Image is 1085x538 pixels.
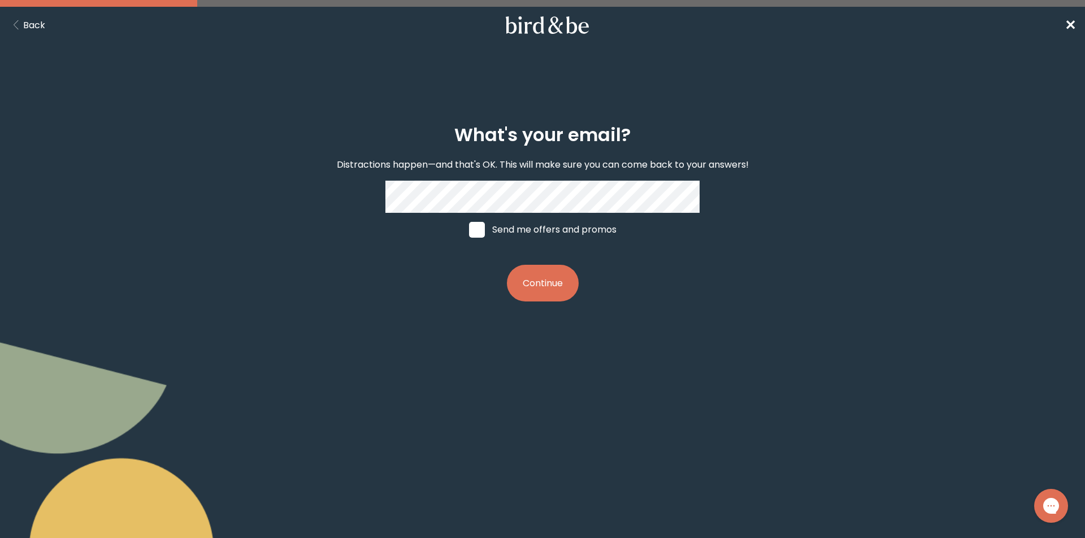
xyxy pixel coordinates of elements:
[458,213,627,247] label: Send me offers and promos
[1065,15,1076,35] a: ✕
[507,265,579,301] button: Continue
[1065,16,1076,34] span: ✕
[337,158,749,172] p: Distractions happen—and that's OK. This will make sure you can come back to your answers!
[9,18,45,32] button: Back Button
[1028,485,1074,527] iframe: Gorgias live chat messenger
[454,121,631,148] h2: What's your email?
